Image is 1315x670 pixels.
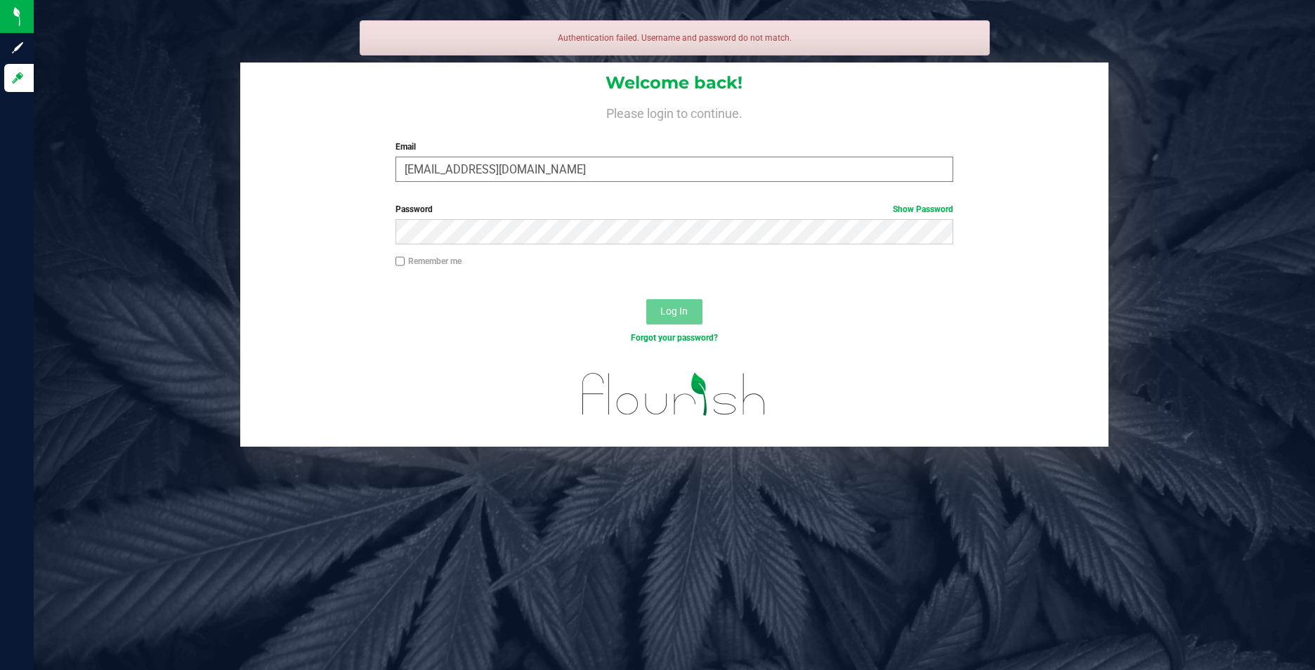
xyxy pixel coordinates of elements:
label: Remember me [395,255,462,268]
span: Log In [660,306,688,317]
label: Email [395,140,953,153]
input: Remember me [395,256,405,266]
button: Log In [646,299,702,324]
a: Show Password [893,204,953,214]
img: flourish_logo.svg [565,360,783,429]
h1: Welcome back! [240,74,1108,92]
inline-svg: Log in [11,71,25,85]
h4: Please login to continue. [240,104,1108,121]
a: Forgot your password? [631,333,718,343]
inline-svg: Sign up [11,41,25,55]
div: Authentication failed. Username and password do not match. [360,20,990,55]
span: Password [395,204,433,214]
